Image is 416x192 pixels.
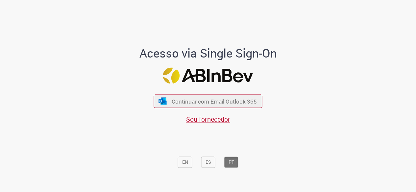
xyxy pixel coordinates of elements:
[201,156,215,168] button: ES
[172,98,257,105] span: Continuar com Email Outlook 365
[163,68,253,84] img: Logo ABInBev
[224,156,238,168] button: PT
[117,47,299,60] h1: Acesso via Single Sign-On
[154,94,262,108] button: ícone Azure/Microsoft 360 Continuar com Email Outlook 365
[158,98,167,105] img: ícone Azure/Microsoft 360
[186,115,230,124] a: Sou fornecedor
[178,156,192,168] button: EN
